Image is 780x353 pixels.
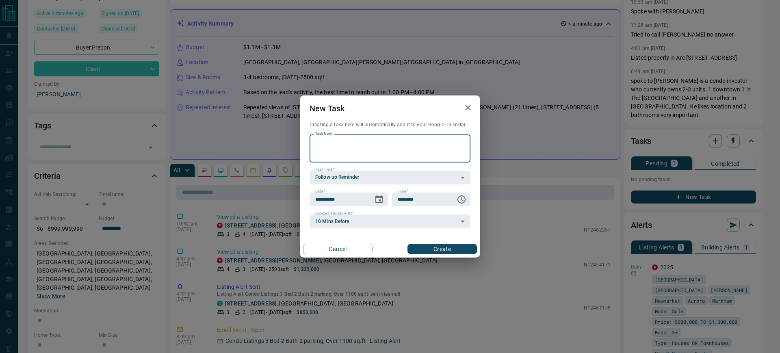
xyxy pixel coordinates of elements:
label: Google Calendar Alert [315,211,354,216]
label: Task Note [315,131,332,136]
button: Choose date, selected date is Oct 16, 2025 [371,191,387,208]
p: Creating a task here will automatically add it to your Google Calendar. [310,121,470,128]
button: Cancel [303,244,373,254]
button: Create [407,244,477,254]
div: Follow up Reminder [310,171,470,184]
h2: New Task [300,95,354,121]
div: 10 Mins Before [310,214,470,228]
label: Time [398,189,408,194]
button: Choose time, selected time is 6:00 AM [453,191,470,208]
label: Date [315,189,325,194]
label: Task Type [315,167,334,172]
